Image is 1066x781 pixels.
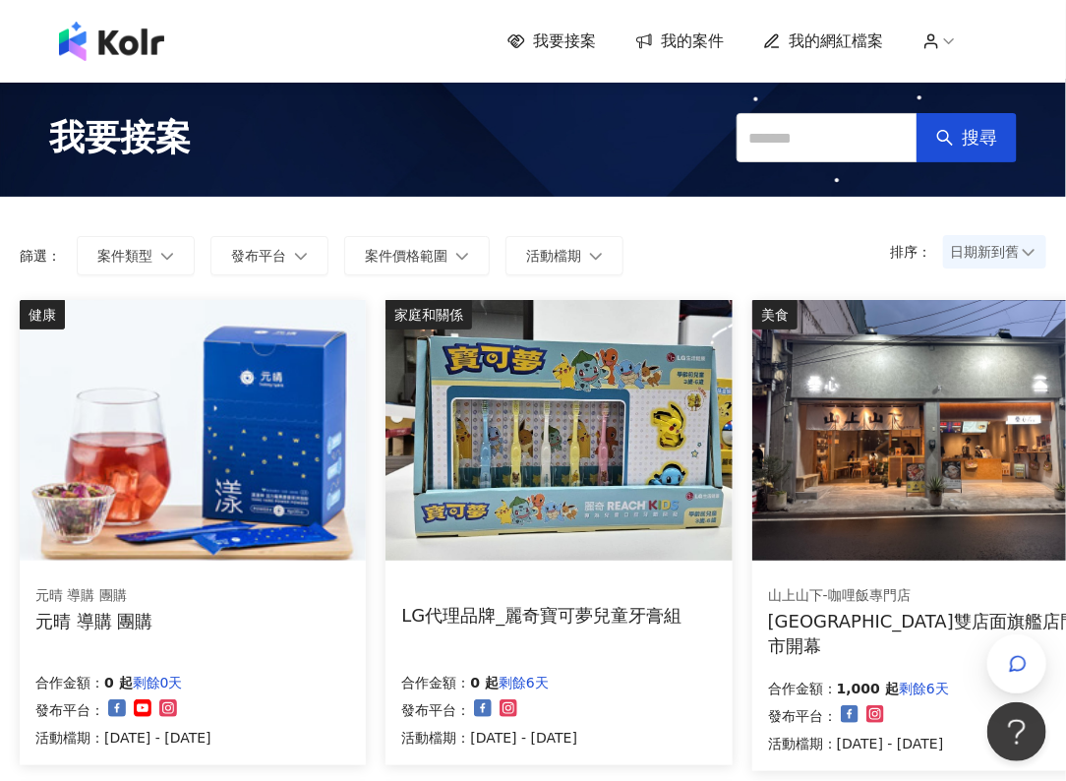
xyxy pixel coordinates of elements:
[789,30,883,52] span: 我的網紅檔案
[35,671,104,694] p: 合作金額：
[59,22,164,61] img: logo
[470,671,499,694] p: 0 起
[890,244,943,260] p: 排序：
[104,671,133,694] p: 0 起
[763,30,883,52] a: 我的網紅檔案
[752,300,798,330] div: 美食
[231,248,286,264] span: 發布平台
[344,236,490,275] button: 案件價格範圍
[768,677,837,700] p: 合作金額：
[768,704,837,728] p: 發布平台：
[505,236,623,275] button: 活動檔期
[950,237,1039,267] span: 日期新到舊
[661,30,724,52] span: 我的案件
[385,300,472,330] div: 家庭和關係
[35,609,152,633] div: 元晴 導購 團購
[401,726,577,750] p: 活動檔期：[DATE] - [DATE]
[899,677,949,700] p: 剩餘6天
[499,671,549,694] p: 剩餘6天
[507,30,596,52] a: 我要接案
[97,248,152,264] span: 案件類型
[35,726,211,750] p: 活動檔期：[DATE] - [DATE]
[20,300,366,561] img: 漾漾神｜活力莓果康普茶沖泡粉
[20,300,65,330] div: 健康
[133,671,183,694] p: 剩餘0天
[768,732,949,755] p: 活動檔期：[DATE] - [DATE]
[837,677,899,700] p: 1,000 起
[385,300,732,561] img: 麗奇寶可夢兒童牙刷組
[917,113,1017,162] button: 搜尋
[35,586,152,606] div: 元晴 導購 團購
[20,248,61,264] p: 篩選：
[962,127,997,149] span: 搜尋
[365,248,447,264] span: 案件價格範圍
[77,236,195,275] button: 案件類型
[401,603,681,628] div: LG代理品牌_麗奇寶可夢兒童牙膏組
[533,30,596,52] span: 我要接案
[49,113,191,162] span: 我要接案
[526,248,581,264] span: 活動檔期
[210,236,328,275] button: 發布平台
[936,129,954,147] span: search
[35,698,104,722] p: 發布平台：
[401,671,470,694] p: 合作金額：
[987,702,1046,761] iframe: Help Scout Beacon - Open
[635,30,724,52] a: 我的案件
[401,698,470,722] p: 發布平台：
